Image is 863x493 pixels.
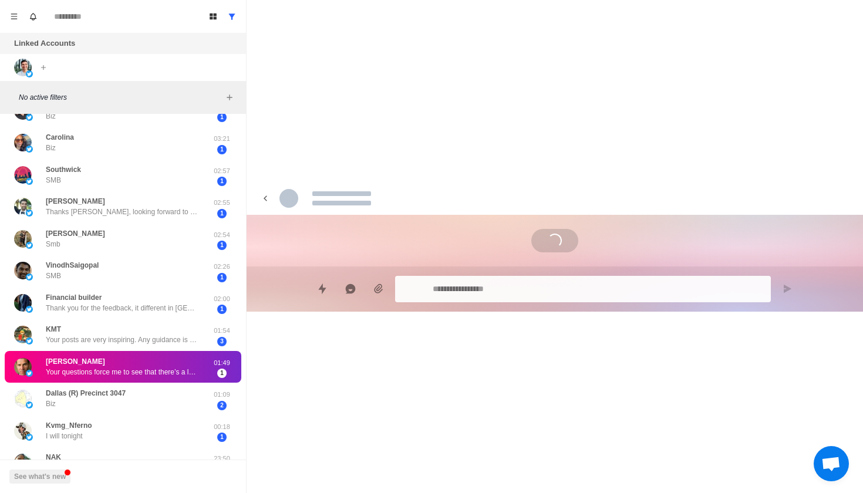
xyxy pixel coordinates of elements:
p: 01:54 [207,326,237,336]
p: 00:18 [207,422,237,432]
img: picture [26,273,33,281]
img: picture [14,166,32,184]
p: 02:57 [207,166,237,176]
button: See what's new [9,470,70,484]
p: 02:55 [207,198,237,208]
img: picture [26,401,33,408]
button: back [256,189,275,208]
p: Smb [46,239,60,249]
p: Thank you for the feedback, it different in [GEOGRAPHIC_DATA] to buy business and so it all about... [46,303,198,313]
img: picture [26,178,33,185]
span: 1 [217,305,227,314]
img: picture [14,294,32,312]
button: Send message [776,277,799,300]
p: KMT [46,324,61,335]
button: Add media [367,277,390,300]
img: picture [26,242,33,249]
p: Biz [46,143,56,153]
img: picture [14,358,32,376]
button: Show all conversations [223,7,241,26]
p: [PERSON_NAME] [46,228,105,239]
button: Quick replies [311,277,334,300]
p: 01:09 [207,390,237,400]
img: picture [26,306,33,313]
p: Your posts are very inspiring. Any guidance is appreciated. Thanks [PERSON_NAME]. [46,335,198,345]
img: picture [14,262,32,279]
p: 23:50 [207,454,237,464]
p: SMB [46,271,61,281]
p: Your questions force me to see that there’s a lot that I don’t know But I want to learn I’m going... [46,367,198,377]
span: 1 [217,113,227,122]
button: Reply with AI [339,277,362,300]
a: Open chat [814,446,849,481]
button: Add filters [223,90,237,104]
button: Board View [204,7,223,26]
img: picture [14,59,32,76]
p: 03:21 [207,134,237,144]
p: 02:26 [207,262,237,272]
span: 1 [217,177,227,186]
p: I will tonight [46,431,83,441]
p: Dallas (R) Precinct 3047 [46,388,126,399]
span: 2 [217,401,227,410]
button: Menu [5,7,23,26]
p: 02:00 [207,294,237,304]
p: 02:54 [207,230,237,240]
p: Biz [46,111,56,121]
span: 1 [217,369,227,378]
button: Notifications [23,7,42,26]
img: picture [14,230,32,248]
p: SMB [46,175,61,185]
img: picture [26,370,33,377]
img: picture [26,434,33,441]
span: 3 [217,337,227,346]
button: Add account [36,60,50,75]
span: 1 [217,433,227,442]
img: picture [26,146,33,153]
p: Southwick [46,164,81,175]
img: picture [26,70,33,77]
p: Linked Accounts [14,38,75,49]
img: picture [14,422,32,440]
img: picture [26,114,33,121]
p: NAK [46,452,61,462]
p: No active filters [19,92,223,103]
p: VinodhSaigopal [46,260,99,271]
img: picture [14,134,32,151]
img: picture [14,454,32,471]
p: Financial builder [46,292,102,303]
p: [PERSON_NAME] [46,196,105,207]
img: picture [26,337,33,345]
p: Kvmg_Nferno [46,420,92,431]
img: picture [14,326,32,343]
p: Thanks [PERSON_NAME], looking forward to staying in touch [46,207,198,217]
span: 1 [217,145,227,154]
img: picture [26,210,33,217]
p: [PERSON_NAME] [46,356,105,367]
span: 1 [217,273,227,282]
p: Carolina [46,132,74,143]
span: 1 [217,209,227,218]
p: Biz [46,399,56,409]
img: picture [14,198,32,215]
span: 1 [217,241,227,250]
p: 01:49 [207,358,237,368]
img: picture [14,390,32,407]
